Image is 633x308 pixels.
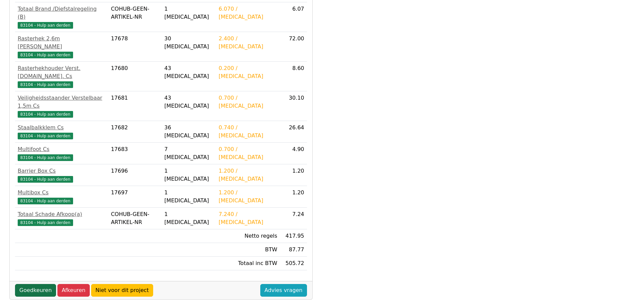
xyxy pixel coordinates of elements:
[15,284,56,297] a: Goedkeuren
[219,210,277,226] div: 7.240 / [MEDICAL_DATA]
[108,121,162,143] td: 17682
[216,257,280,270] td: Totaal inc BTW
[280,2,307,32] td: 6.07
[18,35,105,51] div: Rasterhek 2,6m [PERSON_NAME]
[18,5,105,21] div: Totaal Brand /Diefstalregeling (B)
[18,124,105,132] div: Staalbalkklem Cs
[260,284,307,297] a: Advies vragen
[18,145,105,153] div: Multifoot Cs
[165,167,214,183] div: 1 [MEDICAL_DATA]
[108,186,162,208] td: 17697
[280,229,307,243] td: 417.95
[18,52,73,58] span: 83104 - Hulp aan derden
[280,257,307,270] td: 505.72
[18,189,105,197] div: Multibox Cs
[18,133,73,139] span: 83104 - Hulp aan derden
[219,5,277,21] div: 6.070 / [MEDICAL_DATA]
[165,189,214,205] div: 1 [MEDICAL_DATA]
[280,208,307,229] td: 7.24
[165,94,214,110] div: 43 [MEDICAL_DATA]
[219,94,277,110] div: 0.700 / [MEDICAL_DATA]
[216,229,280,243] td: Netto regels
[18,94,105,110] div: Veiligheidsstaander Verstelbaar 1,5m Cs
[18,219,73,226] span: 83104 - Hulp aan derden
[108,143,162,164] td: 17683
[219,189,277,205] div: 1.200 / [MEDICAL_DATA]
[219,64,277,80] div: 0.200 / [MEDICAL_DATA]
[280,164,307,186] td: 1.20
[108,164,162,186] td: 17696
[18,176,73,183] span: 83104 - Hulp aan derden
[165,210,214,226] div: 1 [MEDICAL_DATA]
[108,91,162,121] td: 17681
[18,210,105,226] a: Totaal Schade Afkoop(a)83104 - Hulp aan derden
[18,124,105,140] a: Staalbalkklem Cs83104 - Hulp aan derden
[165,145,214,161] div: 7 [MEDICAL_DATA]
[108,208,162,229] td: COHUB-GEEN-ARTIKEL-NR
[216,243,280,257] td: BTW
[18,167,105,183] a: Barrier Box Cs83104 - Hulp aan derden
[280,32,307,62] td: 72.00
[18,5,105,29] a: Totaal Brand /Diefstalregeling (B)83104 - Hulp aan derden
[280,143,307,164] td: 4.90
[165,64,214,80] div: 43 [MEDICAL_DATA]
[219,145,277,161] div: 0.700 / [MEDICAL_DATA]
[18,81,73,88] span: 83104 - Hulp aan derden
[18,94,105,118] a: Veiligheidsstaander Verstelbaar 1,5m Cs83104 - Hulp aan derden
[108,2,162,32] td: COHUB-GEEN-ARTIKEL-NR
[280,121,307,143] td: 26.64
[18,22,73,29] span: 83104 - Hulp aan derden
[18,64,105,88] a: Rasterhekhouder Verst. [DOMAIN_NAME]. Cs83104 - Hulp aan derden
[18,111,73,118] span: 83104 - Hulp aan derden
[18,198,73,204] span: 83104 - Hulp aan derden
[18,167,105,175] div: Barrier Box Cs
[18,154,73,161] span: 83104 - Hulp aan derden
[219,35,277,51] div: 2.400 / [MEDICAL_DATA]
[165,5,214,21] div: 1 [MEDICAL_DATA]
[18,64,105,80] div: Rasterhekhouder Verst. [DOMAIN_NAME]. Cs
[280,91,307,121] td: 30.10
[18,145,105,161] a: Multifoot Cs83104 - Hulp aan derden
[280,186,307,208] td: 1.20
[18,210,105,218] div: Totaal Schade Afkoop(a)
[91,284,153,297] a: Niet voor dit project
[18,35,105,59] a: Rasterhek 2,6m [PERSON_NAME]83104 - Hulp aan derden
[108,62,162,91] td: 17680
[219,124,277,140] div: 0.740 / [MEDICAL_DATA]
[18,189,105,205] a: Multibox Cs83104 - Hulp aan derden
[219,167,277,183] div: 1.200 / [MEDICAL_DATA]
[280,62,307,91] td: 8.60
[108,32,162,62] td: 17678
[280,243,307,257] td: 87.77
[165,124,214,140] div: 36 [MEDICAL_DATA]
[165,35,214,51] div: 30 [MEDICAL_DATA]
[57,284,90,297] a: Afkeuren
